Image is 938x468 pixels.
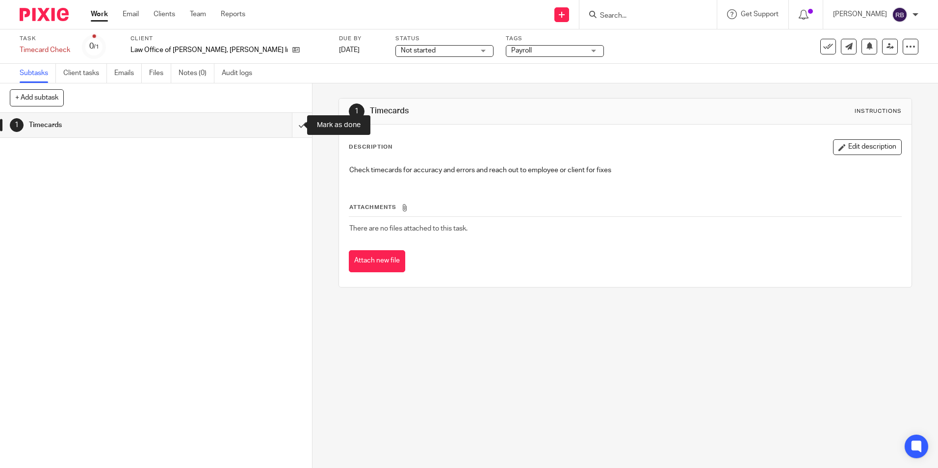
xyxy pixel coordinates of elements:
[20,35,70,43] label: Task
[29,118,198,132] h1: Timecards
[349,205,396,210] span: Attachments
[833,9,887,19] p: [PERSON_NAME]
[349,104,365,119] div: 1
[149,64,171,83] a: Files
[892,7,908,23] img: svg%3E
[833,139,902,155] button: Edit description
[339,47,360,53] span: [DATE]
[63,64,107,83] a: Client tasks
[221,9,245,19] a: Reports
[855,107,902,115] div: Instructions
[91,9,108,19] a: Work
[179,64,214,83] a: Notes (0)
[154,9,175,19] a: Clients
[10,118,24,132] div: 1
[10,89,64,106] button: + Add subtask
[506,35,604,43] label: Tags
[349,165,901,175] p: Check timecards for accuracy and errors and reach out to employee or client for fixes
[395,35,494,43] label: Status
[349,143,392,151] p: Description
[349,225,468,232] span: There are no files attached to this task.
[349,250,405,272] button: Attach new file
[339,35,383,43] label: Due by
[401,47,436,54] span: Not started
[114,64,142,83] a: Emails
[20,64,56,83] a: Subtasks
[20,8,69,21] img: Pixie
[190,9,206,19] a: Team
[94,44,99,50] small: /1
[89,41,99,52] div: 0
[222,64,260,83] a: Audit logs
[599,12,687,21] input: Search
[511,47,532,54] span: Payroll
[741,11,779,18] span: Get Support
[130,35,327,43] label: Client
[123,9,139,19] a: Email
[20,45,70,55] div: Timecard Check
[130,45,287,55] p: Law Office of [PERSON_NAME], [PERSON_NAME] Immigration Law
[370,106,646,116] h1: Timecards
